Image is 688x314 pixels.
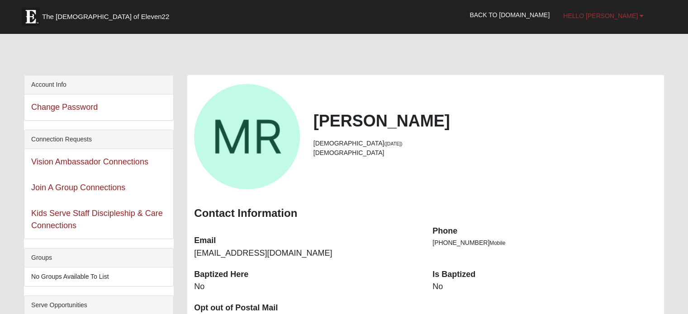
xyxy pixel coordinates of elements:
dt: Is Baptized [432,269,657,281]
dt: Opt out of Postal Mail [194,302,419,314]
img: Eleven22 logo [22,8,40,26]
dt: Phone [432,225,657,237]
dt: Baptized Here [194,269,419,281]
dd: [EMAIL_ADDRESS][DOMAIN_NAME] [194,248,419,259]
li: [DEMOGRAPHIC_DATA] [313,148,657,158]
a: Back to [DOMAIN_NAME] [463,4,556,26]
div: Groups [24,248,173,267]
dd: No [194,281,419,293]
li: [PHONE_NUMBER] [432,238,657,248]
small: ([DATE]) [384,141,402,146]
a: Vision Ambassador Connections [31,157,148,166]
dt: Email [194,235,419,247]
h3: Contact Information [194,207,657,220]
dd: No [432,281,657,293]
span: The [DEMOGRAPHIC_DATA] of Eleven22 [42,12,169,21]
a: Change Password [31,103,98,112]
div: Account Info [24,75,173,94]
li: [DEMOGRAPHIC_DATA] [313,139,657,148]
a: The [DEMOGRAPHIC_DATA] of Eleven22 [17,3,198,26]
a: Join A Group Connections [31,183,125,192]
a: Kids Serve Staff Discipleship & Care Connections [31,209,163,230]
a: Hello [PERSON_NAME] [556,5,650,27]
span: Mobile [489,240,505,246]
h2: [PERSON_NAME] [313,111,657,131]
div: Connection Requests [24,130,173,149]
span: Hello [PERSON_NAME] [563,12,638,19]
a: View Fullsize Photo [194,84,299,189]
li: No Groups Available To List [24,267,173,286]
